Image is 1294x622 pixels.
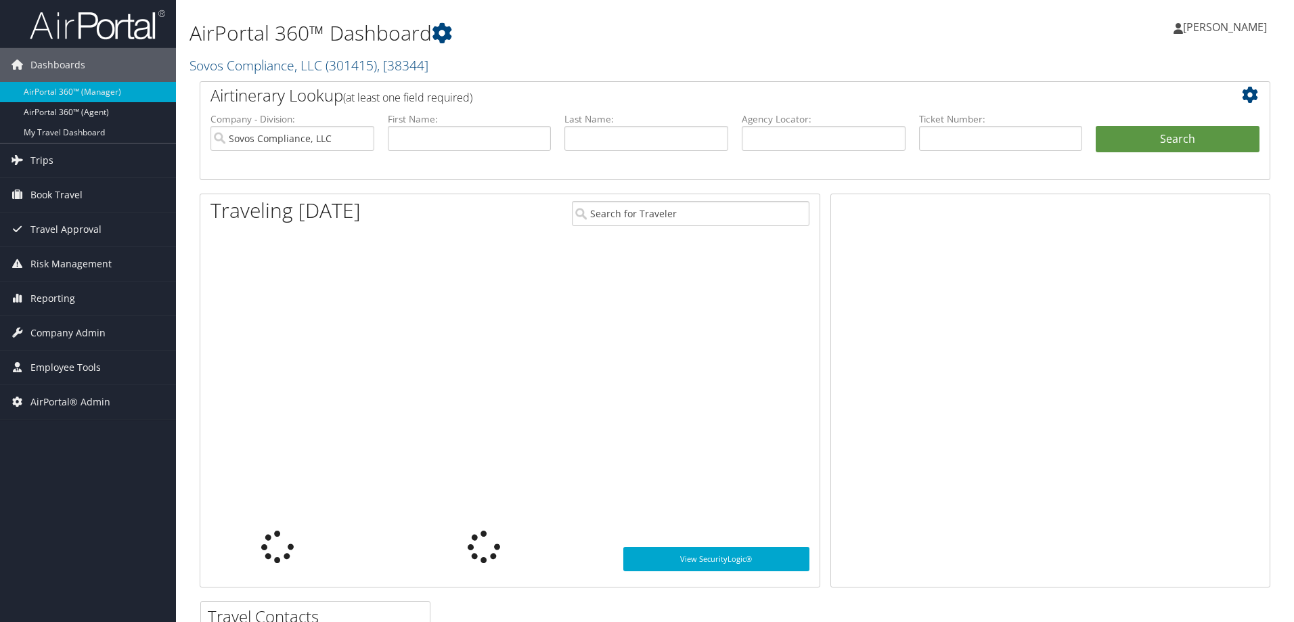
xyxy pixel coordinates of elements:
[30,178,83,212] span: Book Travel
[189,19,917,47] h1: AirPortal 360™ Dashboard
[572,201,809,226] input: Search for Traveler
[30,213,102,246] span: Travel Approval
[1183,20,1267,35] span: [PERSON_NAME]
[564,112,728,126] label: Last Name:
[210,84,1170,107] h2: Airtinerary Lookup
[388,112,552,126] label: First Name:
[623,547,809,571] a: View SecurityLogic®
[343,90,472,105] span: (at least one field required)
[742,112,906,126] label: Agency Locator:
[30,48,85,82] span: Dashboards
[210,112,374,126] label: Company - Division:
[30,385,110,419] span: AirPortal® Admin
[326,56,377,74] span: ( 301415 )
[1096,126,1259,153] button: Search
[30,351,101,384] span: Employee Tools
[1174,7,1280,47] a: [PERSON_NAME]
[210,196,361,225] h1: Traveling [DATE]
[30,316,106,350] span: Company Admin
[919,112,1083,126] label: Ticket Number:
[189,56,428,74] a: Sovos Compliance, LLC
[30,9,165,41] img: airportal-logo.png
[30,282,75,315] span: Reporting
[30,247,112,281] span: Risk Management
[377,56,428,74] span: , [ 38344 ]
[30,143,53,177] span: Trips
